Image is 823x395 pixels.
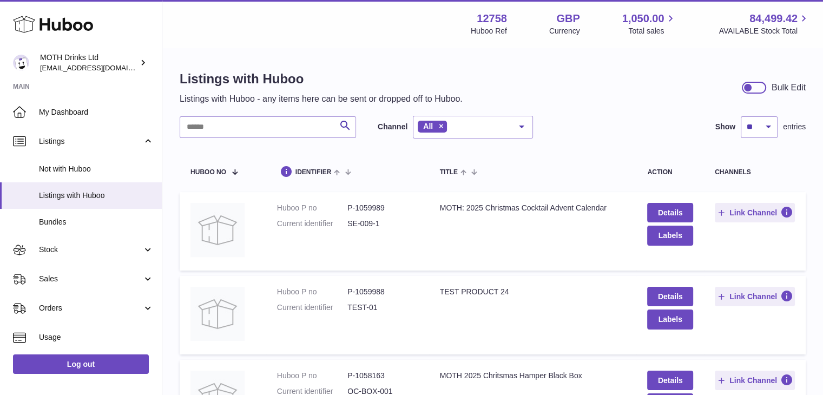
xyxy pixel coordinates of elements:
[647,203,693,222] a: Details
[719,11,810,36] a: 84,499.42 AVAILABLE Stock Total
[715,203,795,222] button: Link Channel
[190,203,245,257] img: MOTH: 2025 Christmas Cocktail Advent Calendar
[39,303,142,313] span: Orders
[772,82,806,94] div: Bulk Edit
[729,292,777,301] span: Link Channel
[729,376,777,385] span: Link Channel
[180,70,463,88] h1: Listings with Huboo
[440,371,626,381] div: MOTH 2025 Chritsmas Hamper Black Box
[477,11,507,26] strong: 12758
[622,11,664,26] span: 1,050.00
[277,287,347,297] dt: Huboo P no
[715,169,795,176] div: channels
[295,169,332,176] span: identifier
[39,332,154,343] span: Usage
[347,287,418,297] dd: P-1059988
[719,26,810,36] span: AVAILABLE Stock Total
[180,93,463,105] p: Listings with Huboo - any items here can be sent or dropped off to Huboo.
[40,52,137,73] div: MOTH Drinks Ltd
[749,11,798,26] span: 84,499.42
[729,208,777,218] span: Link Channel
[39,217,154,227] span: Bundles
[347,302,418,313] dd: TEST-01
[277,302,347,313] dt: Current identifier
[440,169,458,176] span: title
[13,55,29,71] img: internalAdmin-12758@internal.huboo.com
[39,164,154,174] span: Not with Huboo
[347,371,418,381] dd: P-1058163
[347,219,418,229] dd: SE-009-1
[440,203,626,213] div: MOTH: 2025 Christmas Cocktail Advent Calendar
[471,26,507,36] div: Huboo Ref
[628,26,676,36] span: Total sales
[39,274,142,284] span: Sales
[647,310,693,329] button: Labels
[622,11,677,36] a: 1,050.00 Total sales
[715,371,795,390] button: Link Channel
[277,219,347,229] dt: Current identifier
[277,203,347,213] dt: Huboo P no
[40,63,159,72] span: [EMAIL_ADDRESS][DOMAIN_NAME]
[39,245,142,255] span: Stock
[423,122,433,130] span: All
[715,122,735,132] label: Show
[39,107,154,117] span: My Dashboard
[715,287,795,306] button: Link Channel
[378,122,407,132] label: Channel
[647,371,693,390] a: Details
[647,287,693,306] a: Details
[647,169,693,176] div: action
[39,190,154,201] span: Listings with Huboo
[647,226,693,245] button: Labels
[347,203,418,213] dd: P-1059989
[277,371,347,381] dt: Huboo P no
[13,354,149,374] a: Log out
[556,11,580,26] strong: GBP
[190,169,226,176] span: Huboo no
[440,287,626,297] div: TEST PRODUCT 24
[549,26,580,36] div: Currency
[190,287,245,341] img: TEST PRODUCT 24
[783,122,806,132] span: entries
[39,136,142,147] span: Listings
